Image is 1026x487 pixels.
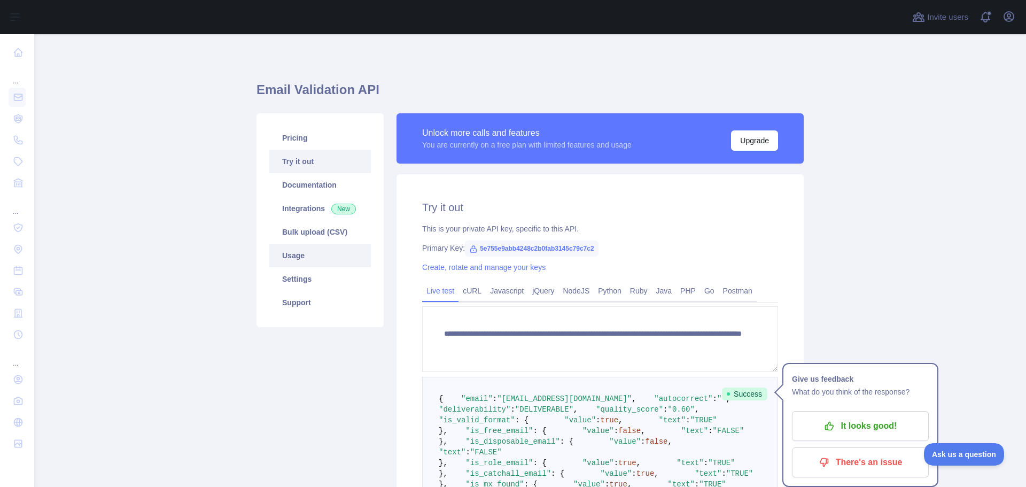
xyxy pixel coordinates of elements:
[609,437,641,446] span: "value"
[269,197,371,220] a: Integrations New
[924,443,1005,466] iframe: Toggle Customer Support
[721,469,726,478] span: :
[573,405,578,414] span: ,
[269,173,371,197] a: Documentation
[470,448,502,457] span: "FALSE"
[486,282,528,299] a: Javascript
[700,282,719,299] a: Go
[676,282,700,299] a: PHP
[439,448,465,457] span: "text"
[792,373,929,385] h1: Give us feedback
[927,11,968,24] span: Invite users
[551,469,564,478] span: : {
[493,395,497,403] span: :
[528,282,558,299] a: jQuery
[515,405,573,414] span: "DELIVERABLE"
[269,150,371,173] a: Try it out
[652,282,677,299] a: Java
[558,282,594,299] a: NodeJS
[439,437,448,446] span: },
[439,427,448,435] span: },
[800,453,921,471] p: There's an issue
[465,448,470,457] span: :
[632,469,636,478] span: :
[731,130,778,151] button: Upgrade
[677,459,703,467] span: "text"
[614,427,618,435] span: :
[704,459,708,467] span: :
[439,469,448,478] span: },
[722,388,767,400] span: Success
[560,437,573,446] span: : {
[465,241,598,257] span: 5e755e9abb4248c2b0fab3145c79c7c2
[719,282,757,299] a: Postman
[269,244,371,267] a: Usage
[626,282,652,299] a: Ruby
[422,127,632,140] div: Unlock more calls and features
[601,469,632,478] span: "value"
[439,405,510,414] span: "deliverability"
[465,427,533,435] span: "is_free_email"
[439,416,515,424] span: "is_valid_format"
[708,427,712,435] span: :
[695,405,699,414] span: ,
[636,459,641,467] span: ,
[792,411,929,441] button: It looks good!
[632,395,636,403] span: ,
[461,395,493,403] span: "email"
[564,416,596,424] span: "value"
[9,346,26,368] div: ...
[713,427,744,435] span: "FALSE"
[533,459,546,467] span: : {
[269,267,371,291] a: Settings
[422,282,458,299] a: Live test
[422,223,778,234] div: This is your private API key, specific to this API.
[439,395,443,403] span: {
[708,459,735,467] span: "TRUE"
[594,282,626,299] a: Python
[465,459,533,467] span: "is_role_email"
[515,416,528,424] span: : {
[596,416,600,424] span: :
[792,385,929,398] p: What do you think of the response?
[422,200,778,215] h2: Try it out
[726,469,753,478] span: "TRUE"
[269,291,371,314] a: Support
[668,405,695,414] span: "0.60"
[9,195,26,216] div: ...
[618,416,623,424] span: ,
[792,447,929,477] button: There's an issue
[618,427,641,435] span: false
[654,395,712,403] span: "autocorrect"
[9,64,26,86] div: ...
[510,405,515,414] span: :
[663,405,667,414] span: :
[256,81,804,107] h1: Email Validation API
[654,469,658,478] span: ,
[331,204,356,214] span: New
[582,459,614,467] span: "value"
[618,459,636,467] span: true
[439,459,448,467] span: },
[422,263,546,272] a: Create, rotate and manage your keys
[458,282,486,299] a: cURL
[497,395,632,403] span: "[EMAIL_ADDRESS][DOMAIN_NAME]"
[713,395,717,403] span: :
[717,395,726,403] span: ""
[646,437,668,446] span: false
[600,416,618,424] span: true
[636,469,655,478] span: true
[422,140,632,150] div: You are currently on a free plan with limited features and usage
[465,469,551,478] span: "is_catchall_email"
[681,427,708,435] span: "text"
[800,417,921,435] p: It looks good!
[659,416,686,424] span: "text"
[269,126,371,150] a: Pricing
[465,437,559,446] span: "is_disposable_email"
[695,469,721,478] span: "text"
[269,220,371,244] a: Bulk upload (CSV)
[533,427,546,435] span: : {
[596,405,663,414] span: "quality_score"
[668,437,672,446] span: ,
[641,437,645,446] span: :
